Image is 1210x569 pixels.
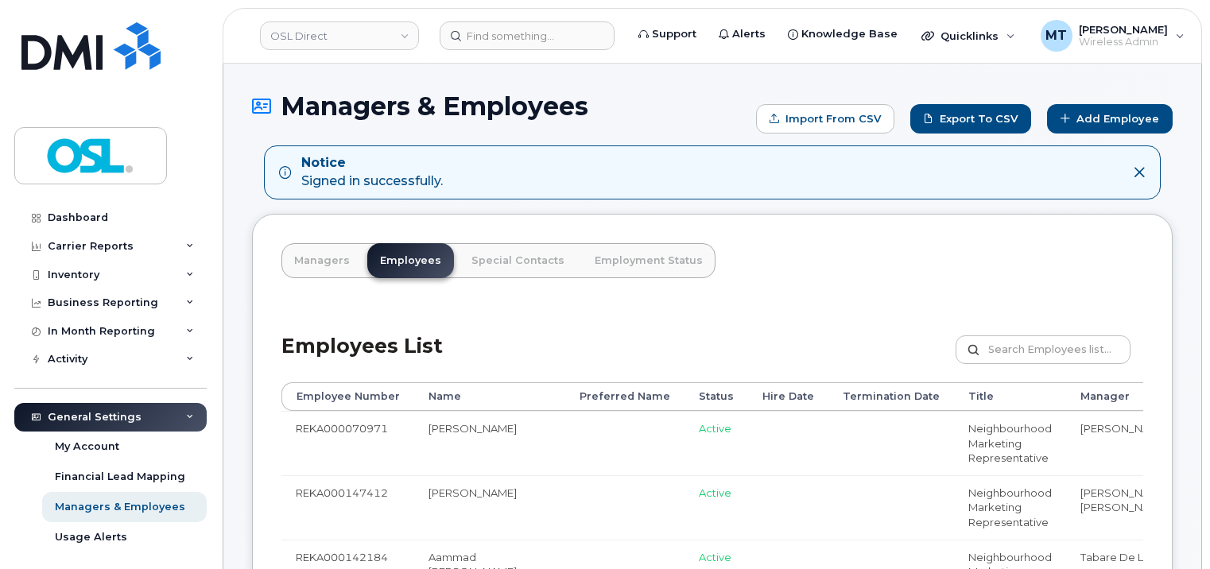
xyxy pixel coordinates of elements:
span: Active [699,551,731,563]
span: Active [699,422,731,435]
th: Title [954,382,1066,411]
li: [PERSON_NAME] [1080,486,1203,501]
h1: Managers & Employees [252,92,748,120]
li: [PERSON_NAME] [1080,500,1203,515]
th: Status [685,382,748,411]
li: Tabare De Los Santos [1080,550,1203,565]
a: Export to CSV [910,104,1031,134]
span: Active [699,486,731,499]
li: [PERSON_NAME] [1080,421,1203,436]
td: Neighbourhood Marketing Representative [954,475,1066,540]
td: REKA000147412 [281,475,414,540]
td: REKA000070971 [281,411,414,475]
form: Import from CSV [756,104,894,134]
th: Preferred Name [565,382,685,411]
th: Name [414,382,565,411]
th: Hire Date [748,382,828,411]
td: Neighbourhood Marketing Representative [954,411,1066,475]
a: Employees [367,243,454,278]
th: Termination Date [828,382,954,411]
strong: Notice [301,154,443,172]
th: Employee Number [281,382,414,411]
div: Signed in successfully. [301,154,443,191]
h2: Employees List [281,335,443,382]
a: Special Contacts [459,243,577,278]
td: [PERSON_NAME] [414,475,565,540]
td: [PERSON_NAME] [414,411,565,475]
a: Managers [281,243,363,278]
a: Add Employee [1047,104,1173,134]
a: Employment Status [582,243,716,278]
